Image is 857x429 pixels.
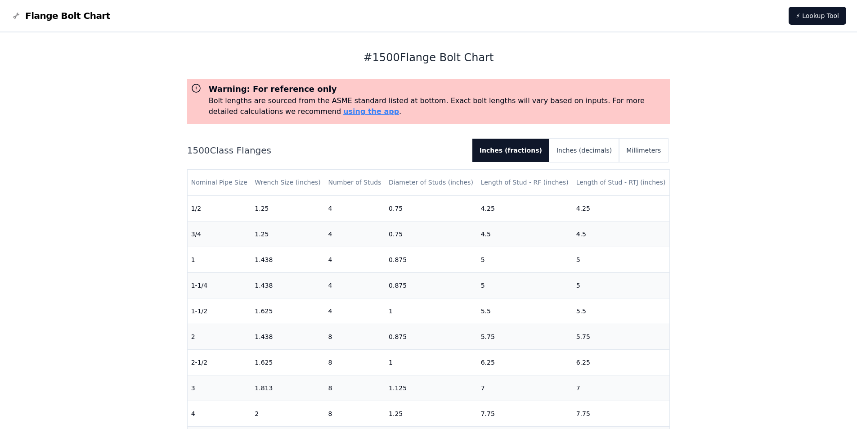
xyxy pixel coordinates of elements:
[385,221,477,247] td: 0.75
[573,272,670,298] td: 5
[324,195,385,221] td: 4
[477,170,573,195] th: Length of Stud - RF (inches)
[188,170,251,195] th: Nominal Pipe Size
[188,375,251,401] td: 3
[187,144,465,157] h2: 1500 Class Flanges
[188,272,251,298] td: 1-1/4
[477,221,573,247] td: 4.5
[573,349,670,375] td: 6.25
[385,401,477,426] td: 1.25
[385,170,477,195] th: Diameter of Studs (inches)
[251,298,324,324] td: 1.625
[188,221,251,247] td: 3/4
[477,401,573,426] td: 7.75
[251,324,324,349] td: 1.438
[187,50,670,65] h1: # 1500 Flange Bolt Chart
[477,247,573,272] td: 5
[477,272,573,298] td: 5
[251,247,324,272] td: 1.438
[324,221,385,247] td: 4
[324,272,385,298] td: 4
[324,349,385,375] td: 8
[573,221,670,247] td: 4.5
[573,324,670,349] td: 5.75
[477,324,573,349] td: 5.75
[477,375,573,401] td: 7
[209,95,667,117] p: Bolt lengths are sourced from the ASME standard listed at bottom. Exact bolt lengths will vary ba...
[324,170,385,195] th: Number of Studs
[188,401,251,426] td: 4
[477,298,573,324] td: 5.5
[251,272,324,298] td: 1.438
[472,139,549,162] button: Inches (fractions)
[385,349,477,375] td: 1
[251,375,324,401] td: 1.813
[573,195,670,221] td: 4.25
[25,9,110,22] span: Flange Bolt Chart
[11,9,110,22] a: Flange Bolt Chart LogoFlange Bolt Chart
[251,221,324,247] td: 1.25
[573,247,670,272] td: 5
[385,247,477,272] td: 0.875
[209,83,667,95] h3: Warning: For reference only
[343,107,399,116] a: using the app
[251,401,324,426] td: 2
[385,272,477,298] td: 0.875
[573,375,670,401] td: 7
[573,170,670,195] th: Length of Stud - RTJ (inches)
[324,247,385,272] td: 4
[251,195,324,221] td: 1.25
[188,349,251,375] td: 2-1/2
[188,324,251,349] td: 2
[573,401,670,426] td: 7.75
[324,401,385,426] td: 8
[789,7,846,25] a: ⚡ Lookup Tool
[385,298,477,324] td: 1
[188,247,251,272] td: 1
[188,298,251,324] td: 1-1/2
[477,349,573,375] td: 6.25
[549,139,619,162] button: Inches (decimals)
[385,324,477,349] td: 0.875
[324,375,385,401] td: 8
[188,195,251,221] td: 1/2
[385,195,477,221] td: 0.75
[573,298,670,324] td: 5.5
[385,375,477,401] td: 1.125
[477,195,573,221] td: 4.25
[324,298,385,324] td: 4
[619,139,668,162] button: Millimeters
[251,349,324,375] td: 1.625
[11,10,22,21] img: Flange Bolt Chart Logo
[324,324,385,349] td: 8
[251,170,324,195] th: Wrench Size (inches)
